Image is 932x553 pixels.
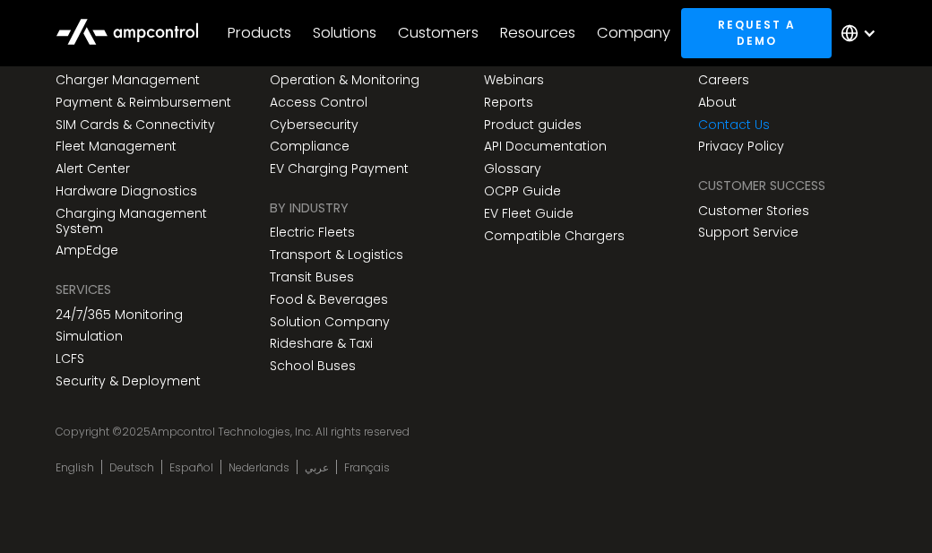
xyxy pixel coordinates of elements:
div: Resources [500,23,575,43]
div: Customer success [698,176,825,195]
a: Español [169,461,213,475]
div: Products [228,23,291,43]
a: Privacy Policy [698,139,784,154]
a: AmpEdge [56,243,118,258]
a: Cybersecurity [270,117,358,133]
div: Customers [398,23,479,43]
a: Compliance [270,139,349,154]
a: Deutsch [109,461,154,475]
a: Webinars [484,73,544,88]
a: English [56,461,94,475]
a: Rideshare & Taxi [270,336,373,351]
a: Reports [484,95,533,110]
a: OCPP Guide [484,184,561,199]
a: Operation & Monitoring [270,73,419,88]
div: Copyright © Ampcontrol Technologies, Inc. All rights reserved [56,425,876,439]
div: Solutions [313,23,376,43]
a: Payment & Reimbursement [56,95,231,110]
a: Customer Stories [698,203,809,219]
a: Request a demo [681,8,831,57]
span: 2025 [122,424,151,439]
a: LCFS [56,351,84,367]
a: About [698,95,737,110]
div: Company [597,23,670,43]
a: Transport & Logistics [270,247,403,263]
a: 24/7/365 Monitoring [56,307,183,323]
a: Simulation [56,329,123,344]
a: Security & Deployment [56,374,201,389]
a: Nederlands [229,461,289,475]
a: Transit Buses [270,270,354,285]
a: عربي [305,461,329,475]
div: SERVICES [56,280,111,299]
a: Contact Us [698,117,770,133]
a: EV Charging Payment [270,161,409,177]
a: Compatible Chargers [484,229,625,244]
a: SIM Cards & Connectivity [56,117,215,133]
a: Français [344,461,390,475]
a: Hardware Diagnostics [56,184,197,199]
a: Glossary [484,161,541,177]
a: EV Fleet Guide [484,206,574,221]
a: Charger Management [56,73,200,88]
a: Product guides [484,117,582,133]
a: Charging Management System [56,206,234,237]
a: School Buses [270,359,356,374]
a: Food & Beverages [270,292,388,307]
a: Access Control [270,95,367,110]
a: Careers [698,73,749,88]
a: API Documentation [484,139,607,154]
a: Solution Company [270,315,390,330]
a: Electric Fleets [270,225,355,240]
a: Support Service [698,225,798,240]
div: BY INDUSTRY [270,198,349,218]
a: Fleet Management [56,139,177,154]
a: Alert Center [56,161,130,177]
